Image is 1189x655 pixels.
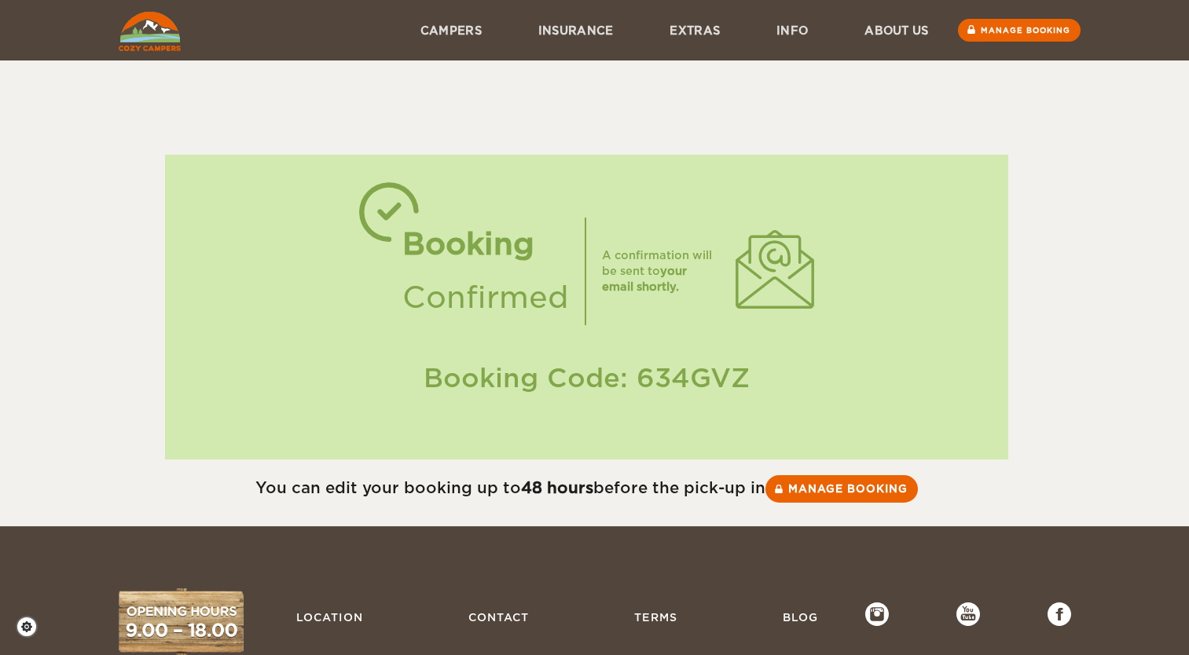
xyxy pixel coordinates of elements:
img: Cozy Campers [119,12,181,51]
a: Manage booking [958,19,1081,42]
a: Cookie settings [16,616,48,638]
div: Confirmed [402,271,569,324]
a: Terms [626,602,685,632]
div: You can edit your booking up to before the pick-up in [119,475,1055,503]
strong: 48 hours [521,478,593,497]
a: Blog [775,602,826,632]
a: Contact [461,602,537,632]
div: Booking Code: 634GVZ [181,360,993,397]
a: Manage booking [765,475,918,503]
div: Booking [402,218,569,271]
a: Location [288,602,371,632]
div: A confirmation will be sent to [602,247,720,295]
